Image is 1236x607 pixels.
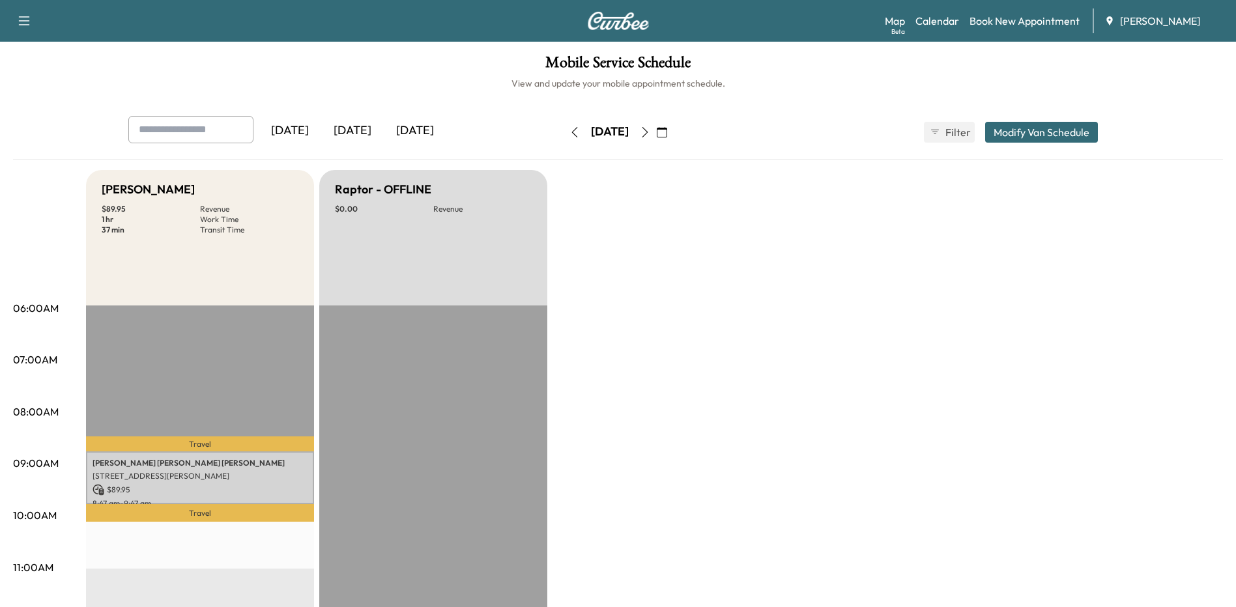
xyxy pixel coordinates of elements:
p: 10:00AM [13,507,57,523]
span: [PERSON_NAME] [1120,13,1200,29]
p: Transit Time [200,225,298,235]
p: 07:00AM [13,352,57,367]
h1: Mobile Service Schedule [13,55,1223,77]
p: 1 hr [102,214,200,225]
p: [PERSON_NAME] [PERSON_NAME] [PERSON_NAME] [93,458,308,468]
a: Calendar [915,13,959,29]
p: 11:00AM [13,559,53,575]
h6: View and update your mobile appointment schedule. [13,77,1223,90]
div: [DATE] [591,124,629,140]
a: MapBeta [885,13,905,29]
div: [DATE] [384,116,446,146]
a: Book New Appointment [970,13,1080,29]
span: Filter [945,124,969,140]
p: 06:00AM [13,300,59,316]
h5: [PERSON_NAME] [102,180,195,199]
p: $ 0.00 [335,204,433,214]
img: Curbee Logo [587,12,650,30]
button: Modify Van Schedule [985,122,1098,143]
p: Revenue [200,204,298,214]
p: Revenue [433,204,532,214]
p: 8:47 am - 9:47 am [93,498,308,509]
p: 08:00AM [13,404,59,419]
p: Work Time [200,214,298,225]
p: 37 min [102,225,200,235]
p: $ 89.95 [102,204,200,214]
p: $ 89.95 [93,484,308,496]
p: 09:00AM [13,455,59,471]
p: Travel [86,436,314,451]
div: [DATE] [321,116,384,146]
div: [DATE] [259,116,321,146]
p: Travel [86,504,314,522]
p: [STREET_ADDRESS][PERSON_NAME] [93,471,308,481]
button: Filter [924,122,975,143]
div: Beta [891,27,905,36]
h5: Raptor - OFFLINE [335,180,431,199]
